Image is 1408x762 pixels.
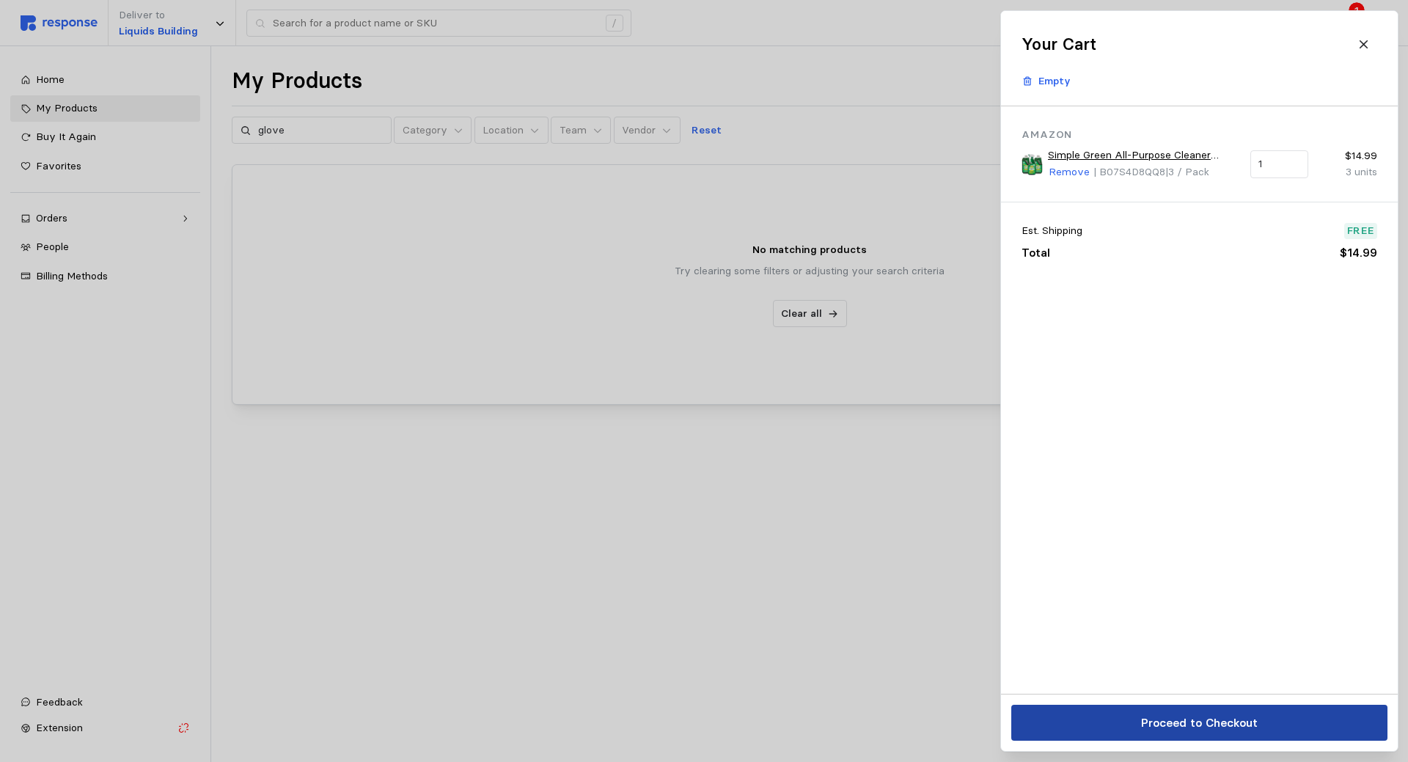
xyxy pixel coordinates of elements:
button: Empty [1013,67,1079,95]
input: Qty [1258,151,1299,177]
span: | B07S4D8QQ8 [1093,165,1165,178]
a: Simple Green All-Purpose Cleaner Spray and Refill, Green, 3 Piece Set, Original, 1 Count [1048,147,1240,164]
button: Remove [1048,164,1090,181]
p: Total [1022,243,1050,262]
h2: Your Cart [1022,33,1096,56]
p: Remove [1049,164,1090,180]
p: $14.99 [1339,243,1376,262]
p: Proceed to Checkout [1140,714,1257,732]
p: Amazon [1022,127,1377,143]
img: 91f8ozX9IxL._SX522_.jpg [1022,154,1043,175]
button: Proceed to Checkout [1011,705,1387,741]
p: Est. Shipping [1022,223,1082,239]
p: $14.99 [1319,148,1376,164]
span: | 3 / Pack [1165,165,1209,178]
p: Free [1346,223,1374,239]
p: Empty [1038,73,1071,89]
p: 3 units [1319,164,1376,180]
